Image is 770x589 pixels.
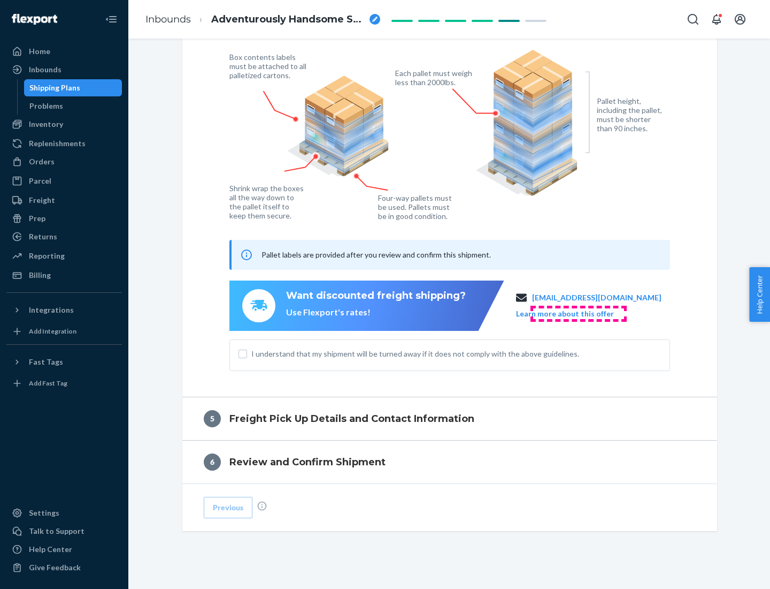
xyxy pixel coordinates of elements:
[29,176,51,186] div: Parcel
[6,172,122,190] a: Parcel
[229,184,306,220] figcaption: Shrink wrap the boxes all the way down to the pallet itself to keep them secure.
[29,270,51,281] div: Billing
[532,292,661,303] a: [EMAIL_ADDRESS][DOMAIN_NAME]
[6,247,122,265] a: Reporting
[286,289,466,303] div: Want discounted freight shipping?
[204,454,221,471] div: 6
[29,251,65,261] div: Reporting
[706,9,727,30] button: Open notifications
[29,305,74,315] div: Integrations
[6,559,122,576] button: Give Feedback
[597,96,667,133] figcaption: Pallet height, including the pallet, must be shorter than 90 inches.
[29,138,86,149] div: Replenishments
[251,349,661,359] span: I understand that my shipment will be turned away if it does not comply with the above guidelines.
[6,541,122,558] a: Help Center
[182,397,717,440] button: 5Freight Pick Up Details and Contact Information
[229,52,309,80] figcaption: Box contents labels must be attached to all palletized cartons.
[29,156,55,167] div: Orders
[29,562,81,573] div: Give Feedback
[6,323,122,340] a: Add Integration
[6,153,122,170] a: Orders
[29,101,63,111] div: Problems
[137,4,389,35] ol: breadcrumbs
[6,192,122,209] a: Freight
[6,267,122,284] a: Billing
[101,9,122,30] button: Close Navigation
[395,69,475,87] figcaption: Each pallet must weigh less than 2000lbs.
[6,353,122,371] button: Fast Tags
[24,97,122,115] a: Problems
[229,412,474,426] h4: Freight Pick Up Details and Contact Information
[145,13,191,25] a: Inbounds
[729,9,751,30] button: Open account menu
[6,504,122,522] a: Settings
[29,231,57,242] div: Returns
[29,119,63,130] div: Inventory
[6,301,122,319] button: Integrations
[6,135,122,152] a: Replenishments
[24,79,122,96] a: Shipping Plans
[29,544,72,555] div: Help Center
[29,46,50,57] div: Home
[204,410,221,427] div: 5
[29,64,61,75] div: Inbounds
[12,14,57,25] img: Flexport logo
[6,375,122,392] a: Add Fast Tag
[682,9,704,30] button: Open Search Box
[29,327,76,336] div: Add Integration
[286,306,466,319] div: Use Flexport's rates!
[229,455,386,469] h4: Review and Confirm Shipment
[29,379,67,388] div: Add Fast Tag
[6,210,122,227] a: Prep
[6,116,122,133] a: Inventory
[204,497,252,518] button: Previous
[749,267,770,322] button: Help Center
[6,523,122,540] a: Talk to Support
[6,228,122,245] a: Returns
[29,526,84,537] div: Talk to Support
[29,195,55,206] div: Freight
[6,43,122,60] a: Home
[29,213,45,224] div: Prep
[516,308,614,319] button: Learn more about this offer
[378,193,452,221] figcaption: Four-way pallets must be used. Pallets must be in good condition.
[211,13,365,27] span: Adventurously Handsome Saola
[6,61,122,78] a: Inbounds
[29,508,59,518] div: Settings
[182,441,717,484] button: 6Review and Confirm Shipment
[238,350,247,358] input: I understand that my shipment will be turned away if it does not comply with the above guidelines.
[29,82,80,93] div: Shipping Plans
[29,357,63,367] div: Fast Tags
[261,250,491,259] span: Pallet labels are provided after you review and confirm this shipment.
